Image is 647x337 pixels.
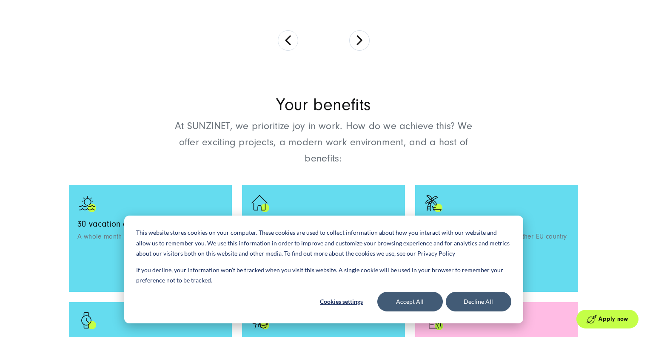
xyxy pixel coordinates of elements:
[349,30,370,51] button: Next
[446,292,511,311] button: Decline All
[309,292,374,311] button: Cookies settings
[576,310,638,328] a: Apply now
[173,97,475,113] h2: Your benefits
[136,228,511,259] p: This website stores cookies on your computer. These cookies are used to collect information about...
[175,120,472,164] span: At SUNZINET, we prioritize joy in work. How do we achieve this? We offer exciting projects, a mod...
[77,220,223,229] h3: 30 vacation days
[124,216,523,323] div: Cookie banner
[251,193,271,214] img: hybrid-work
[278,30,298,51] button: Previous
[77,311,98,331] img: time
[77,231,223,242] p: A whole month of vacation per year!
[77,193,98,214] img: holiday-1
[136,265,511,286] p: If you decline, your information won’t be tracked when you visit this website. A single cookie wi...
[377,292,443,311] button: Accept All
[424,193,444,214] img: workation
